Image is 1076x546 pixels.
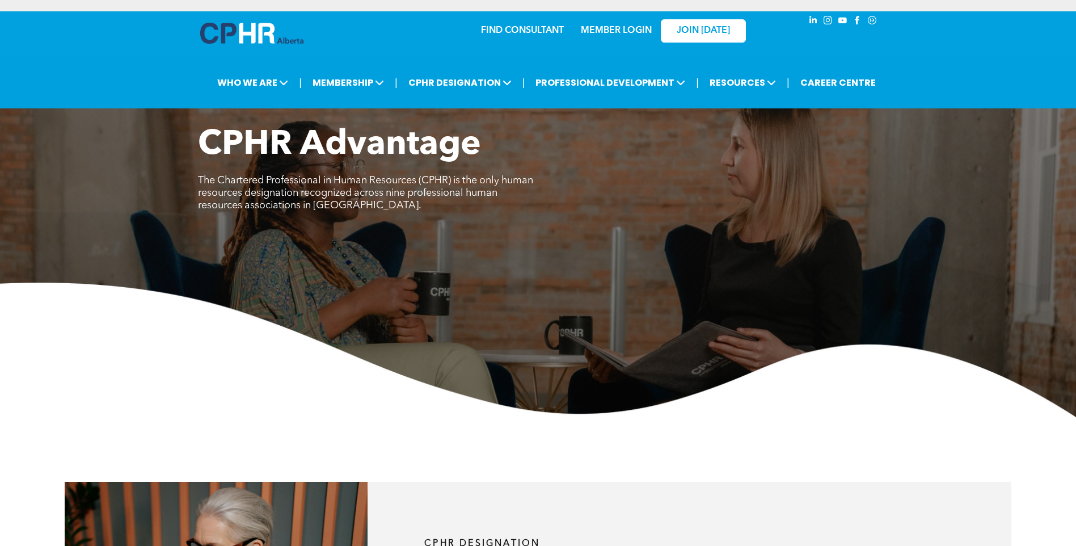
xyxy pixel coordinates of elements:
span: JOIN [DATE] [677,26,730,36]
img: A blue and white logo for cp alberta [200,23,303,44]
span: CPHR DESIGNATION [405,72,515,93]
a: FIND CONSULTANT [481,26,564,35]
a: MEMBER LOGIN [581,26,652,35]
li: | [787,71,790,94]
a: linkedin [807,14,820,30]
span: WHO WE ARE [214,72,292,93]
span: CPHR Advantage [198,128,481,162]
a: youtube [837,14,849,30]
a: facebook [851,14,864,30]
span: MEMBERSHIP [309,72,387,93]
a: CAREER CENTRE [797,72,879,93]
li: | [395,71,398,94]
span: The Chartered Professional in Human Resources (CPHR) is the only human resources designation reco... [198,175,533,211]
a: instagram [822,14,834,30]
a: Social network [866,14,879,30]
span: RESOURCES [706,72,779,93]
a: JOIN [DATE] [661,19,746,43]
span: PROFESSIONAL DEVELOPMENT [532,72,689,93]
li: | [696,71,699,94]
li: | [522,71,525,94]
li: | [299,71,302,94]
